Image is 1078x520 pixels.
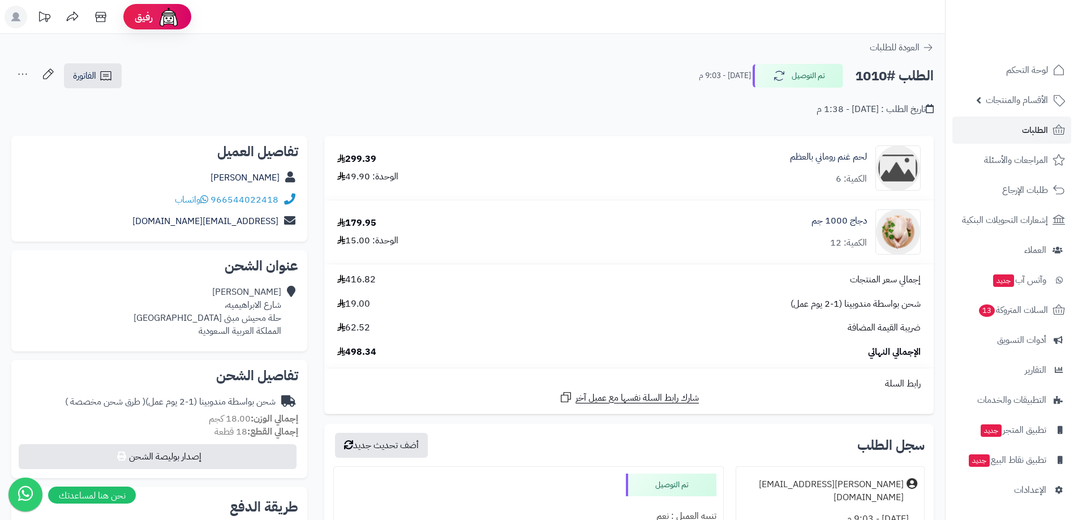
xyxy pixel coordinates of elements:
[850,273,921,286] span: إجمالي سعر المنتجات
[992,272,1046,288] span: وآتس آب
[977,392,1046,408] span: التطبيقات والخدمات
[337,273,376,286] span: 416.82
[65,395,145,409] span: ( طرق شحن مخصصة )
[870,41,920,54] span: العودة للطلبات
[230,500,298,514] h2: طريقة الدفع
[952,296,1071,324] a: السلات المتروكة13
[952,117,1071,144] a: الطلبات
[209,412,298,426] small: 18.00 كجم
[1002,182,1048,198] span: طلبات الإرجاع
[1022,122,1048,138] span: الطلبات
[952,237,1071,264] a: العملاء
[337,298,370,311] span: 19.00
[575,392,699,405] span: شارك رابط السلة نفسها مع عميل آخر
[337,234,398,247] div: الوحدة: 15.00
[969,454,990,467] span: جديد
[214,425,298,439] small: 18 قطعة
[857,439,925,452] h3: سجل الطلب
[968,452,1046,468] span: تطبيق نقاط البيع
[1025,362,1046,378] span: التقارير
[65,396,276,409] div: شحن بواسطة مندوبينا (1-2 يوم عمل)
[986,92,1048,108] span: الأقسام والمنتجات
[30,6,58,31] a: تحديثات المنصة
[997,332,1046,348] span: أدوات التسويق
[952,207,1071,234] a: إشعارات التحويلات البنكية
[848,321,921,334] span: ضريبة القيمة المضافة
[559,390,699,405] a: شارك رابط السلة نفسها مع عميل آخر
[952,267,1071,294] a: وآتس آبجديد
[870,41,934,54] a: العودة للطلبات
[743,478,904,504] div: [PERSON_NAME][EMAIL_ADDRESS][DOMAIN_NAME]
[337,346,376,359] span: 498.34
[337,321,370,334] span: 62.52
[20,259,298,273] h2: عنوان الشحن
[978,302,1048,318] span: السلات المتروكة
[753,64,843,88] button: تم التوصيل
[830,237,867,250] div: الكمية: 12
[251,412,298,426] strong: إجمالي الوزن:
[836,173,867,186] div: الكمية: 6
[132,214,278,228] a: [EMAIL_ADDRESS][DOMAIN_NAME]
[211,171,280,184] a: [PERSON_NAME]
[817,103,934,116] div: تاريخ الطلب : [DATE] - 1:38 م
[1006,62,1048,78] span: لوحة التحكم
[993,274,1014,287] span: جديد
[952,476,1071,504] a: الإعدادات
[876,209,920,255] img: 683_68665723ae393_ea37f7fc-90x90.png
[952,386,1071,414] a: التطبيقات والخدمات
[1014,482,1046,498] span: الإعدادات
[855,65,934,88] h2: الطلب #1010
[329,377,929,390] div: رابط السلة
[981,424,1002,437] span: جديد
[626,474,716,496] div: تم التوصيل
[876,145,920,191] img: no_image-90x90.png
[134,286,281,337] div: [PERSON_NAME] شارع الابراهيميه، حلة محيش مبنى [GEOGRAPHIC_DATA] المملكة العربية السعودية
[952,446,1071,474] a: تطبيق نقاط البيعجديد
[952,177,1071,204] a: طلبات الإرجاع
[952,326,1071,354] a: أدوات التسويق
[984,152,1048,168] span: المراجعات والأسئلة
[335,433,428,458] button: أضف تحديث جديد
[791,298,921,311] span: شحن بواسطة مندوبينا (1-2 يوم عمل)
[20,369,298,383] h2: تفاصيل الشحن
[952,57,1071,84] a: لوحة التحكم
[980,422,1046,438] span: تطبيق المتجر
[211,193,278,207] a: 966544022418
[699,70,751,81] small: [DATE] - 9:03 م
[952,416,1071,444] a: تطبيق المتجرجديد
[135,10,153,24] span: رفيق
[952,147,1071,174] a: المراجعات والأسئلة
[337,170,398,183] div: الوحدة: 49.90
[157,6,180,28] img: ai-face.png
[1001,22,1067,46] img: logo-2.png
[811,214,867,227] a: دجاج 1000 جم
[1024,242,1046,258] span: العملاء
[952,356,1071,384] a: التقارير
[175,193,208,207] a: واتساب
[962,212,1048,228] span: إشعارات التحويلات البنكية
[337,217,376,230] div: 179.95
[337,153,376,166] div: 299.39
[64,63,122,88] a: الفاتورة
[73,69,96,83] span: الفاتورة
[19,444,297,469] button: إصدار بوليصة الشحن
[790,151,867,164] a: لحم غنم روماني بالعظم
[247,425,298,439] strong: إجمالي القطع:
[20,145,298,158] h2: تفاصيل العميل
[868,346,921,359] span: الإجمالي النهائي
[978,304,995,317] span: 13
